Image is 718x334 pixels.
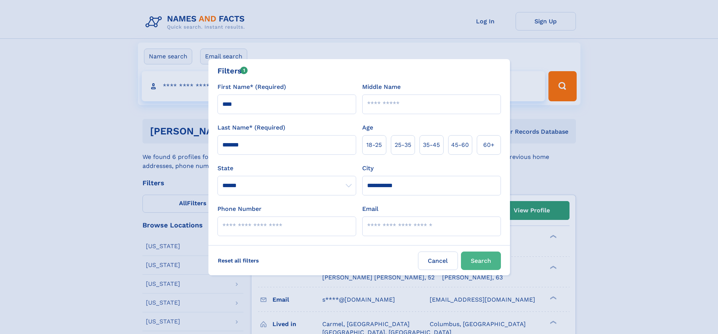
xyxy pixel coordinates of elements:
[395,140,411,149] span: 25‑35
[362,123,373,132] label: Age
[217,164,356,173] label: State
[213,252,264,270] label: Reset all filters
[366,140,382,149] span: 18‑25
[418,252,458,270] label: Cancel
[217,204,262,214] label: Phone Number
[217,65,248,76] div: Filters
[217,123,285,132] label: Last Name* (Required)
[362,164,374,173] label: City
[461,252,501,270] button: Search
[451,140,469,149] span: 45‑60
[362,82,401,92] label: Middle Name
[217,82,286,92] label: First Name* (Required)
[483,140,494,149] span: 60+
[362,204,378,214] label: Email
[423,140,440,149] span: 35‑45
